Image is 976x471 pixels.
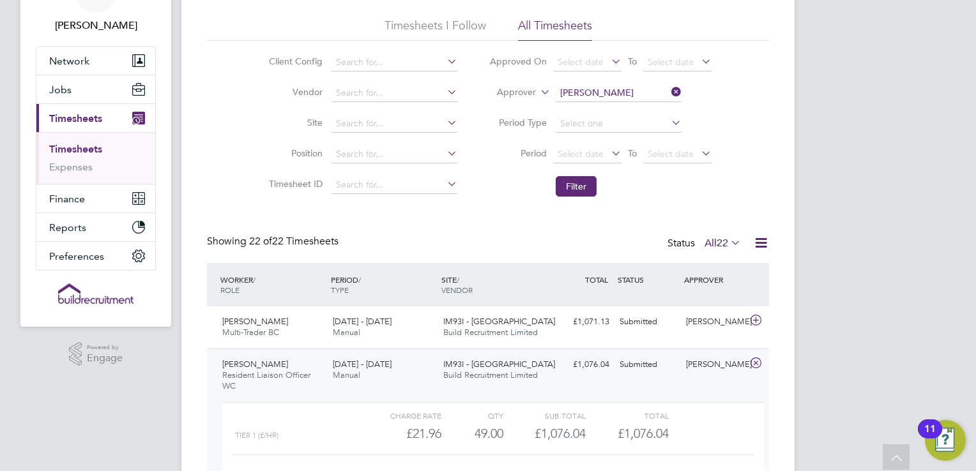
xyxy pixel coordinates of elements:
[441,285,473,295] span: VENDOR
[359,423,441,444] div: £21.96
[265,86,323,98] label: Vendor
[618,426,669,441] span: £1,076.04
[681,268,747,291] div: APPROVER
[265,178,323,190] label: Timesheet ID
[249,235,272,248] span: 22 of
[385,18,486,41] li: Timesheets I Follow
[556,176,597,197] button: Filter
[58,283,133,304] img: buildrec-logo-retina.png
[253,274,255,285] span: /
[333,327,360,338] span: Manual
[36,213,155,241] button: Reports
[558,56,604,68] span: Select date
[681,311,747,333] div: [PERSON_NAME]
[87,342,123,353] span: Powered by
[585,274,608,285] span: TOTAL
[36,184,155,213] button: Finance
[331,285,349,295] span: TYPE
[265,117,323,128] label: Site
[558,148,604,160] span: Select date
[87,353,123,364] span: Engage
[443,359,555,370] span: IM93I - [GEOGRAPHIC_DATA]
[489,147,547,159] label: Period
[443,316,555,327] span: IM93I - [GEOGRAPHIC_DATA]
[705,237,741,250] label: All
[503,423,586,444] div: £1,076.04
[265,147,323,159] label: Position
[36,47,155,75] button: Network
[49,55,89,67] span: Network
[235,431,278,440] span: Tier 1 (£/HR)
[328,268,438,301] div: PERIOD
[717,237,728,250] span: 22
[925,420,966,461] button: Open Resource Center, 11 new notifications
[49,143,102,155] a: Timesheets
[222,359,288,370] span: [PERSON_NAME]
[489,117,547,128] label: Period Type
[333,370,360,380] span: Manual
[457,274,459,285] span: /
[36,283,156,304] a: Go to home page
[624,53,641,70] span: To
[359,408,441,423] div: Charge rate
[36,242,155,270] button: Preferences
[614,354,681,375] div: Submitted
[332,84,457,102] input: Search for...
[249,235,339,248] span: 22 Timesheets
[49,250,104,262] span: Preferences
[624,145,641,161] span: To
[265,56,323,67] label: Client Config
[358,274,361,285] span: /
[924,429,936,445] div: 11
[556,115,682,133] input: Select one
[489,56,547,67] label: Approved On
[548,311,614,333] div: £1,071.13
[220,285,240,295] span: ROLE
[548,354,614,375] div: £1,076.04
[586,408,668,423] div: Total
[443,370,538,380] span: Build Recruitment Limited
[332,54,457,71] input: Search for...
[503,408,586,423] div: Sub Total
[36,18,156,33] span: Josh Wakefield
[332,115,457,133] input: Search for...
[36,104,155,132] button: Timesheets
[614,268,681,291] div: STATUS
[49,84,72,96] span: Jobs
[49,221,86,234] span: Reports
[614,311,681,333] div: Submitted
[207,235,341,248] div: Showing
[333,359,392,370] span: [DATE] - [DATE]
[222,327,279,338] span: Multi-Trader BC
[49,193,85,205] span: Finance
[222,370,310,391] span: Resident Liaison Officer WC
[49,161,93,173] a: Expenses
[648,148,694,160] span: Select date
[69,342,123,366] a: Powered byEngage
[217,268,328,301] div: WORKER
[667,235,743,253] div: Status
[438,268,549,301] div: SITE
[36,132,155,184] div: Timesheets
[478,86,536,99] label: Approver
[441,423,503,444] div: 49.00
[333,316,392,327] span: [DATE] - [DATE]
[332,176,457,194] input: Search for...
[648,56,694,68] span: Select date
[441,408,503,423] div: QTY
[36,75,155,103] button: Jobs
[332,146,457,163] input: Search for...
[222,316,288,327] span: [PERSON_NAME]
[556,84,682,102] input: Search for...
[49,112,102,124] span: Timesheets
[443,327,538,338] span: Build Recruitment Limited
[681,354,747,375] div: [PERSON_NAME]
[518,18,592,41] li: All Timesheets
